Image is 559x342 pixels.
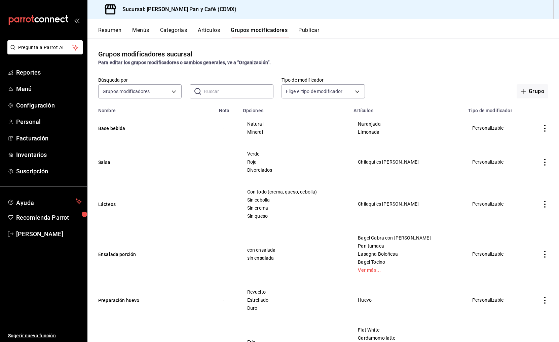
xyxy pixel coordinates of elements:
[358,236,456,240] span: Bagel Cabra con [PERSON_NAME]
[247,290,341,294] span: Revuelto
[98,27,559,38] div: navigation tabs
[215,104,239,113] th: Nota
[286,88,343,95] span: Elige el tipo de modificador
[98,297,179,304] button: Preparación huevo
[103,88,150,95] span: Grupos modificadores
[247,256,341,260] span: sin ensalada
[247,248,341,252] span: con ensalada
[8,332,82,339] span: Sugerir nueva función
[98,27,121,38] button: Resumen
[358,336,456,340] span: Cardamomo latte
[358,268,456,272] a: Ver más...
[358,122,456,126] span: Naranjada
[358,244,456,248] span: Pan tumaca
[542,297,548,304] button: actions
[16,213,82,222] span: Recomienda Parrot
[298,27,319,38] button: Publicar
[132,27,149,38] button: Menús
[16,198,73,206] span: Ayuda
[239,104,350,113] th: Opciones
[7,40,83,54] button: Pregunta a Parrot AI
[247,168,341,172] span: Divorciados
[204,85,273,98] input: Buscar
[358,160,456,164] span: Chilaquiles [PERSON_NAME]
[215,227,239,281] td: -
[16,68,82,77] span: Reportes
[16,167,82,176] span: Suscripción
[358,130,456,134] span: Limonada
[464,281,531,319] td: Personalizable
[358,298,456,302] span: Huevo
[198,27,220,38] button: Artículos
[18,44,72,51] span: Pregunta a Parrot AI
[215,143,239,181] td: -
[247,152,341,156] span: Verde
[215,281,239,319] td: -
[542,159,548,166] button: actions
[247,298,341,302] span: Estrellado
[282,78,365,82] label: Tipo de modificador
[16,117,82,126] span: Personal
[464,104,531,113] th: Tipo de modificador
[16,229,82,239] span: [PERSON_NAME]
[464,181,531,227] td: Personalizable
[5,49,83,56] a: Pregunta a Parrot AI
[74,17,79,23] button: open_drawer_menu
[98,125,179,132] button: Base bebida
[464,227,531,281] td: Personalizable
[247,122,341,126] span: Natural
[87,104,215,113] th: Nombre
[247,306,341,310] span: Duro
[98,201,179,208] button: Lácteos
[542,201,548,208] button: actions
[464,113,531,143] td: Personalizable
[98,49,192,59] div: Grupos modificadores sucursal
[517,84,548,98] button: Grupo
[358,260,456,264] span: Bagel Tocino
[98,251,179,258] button: Ensalada porción
[16,134,82,143] span: Facturación
[542,251,548,258] button: actions
[358,202,456,206] span: Chilaquiles [PERSON_NAME]
[349,104,464,113] th: Artículos
[231,27,288,38] button: Grupos modificadores
[16,84,82,93] span: Menú
[542,125,548,132] button: actions
[247,130,341,134] span: Mineral
[215,181,239,227] td: -
[16,150,82,159] span: Inventarios
[98,78,182,82] label: Búsqueda por
[98,159,179,166] button: Salsa
[464,143,531,181] td: Personalizable
[16,101,82,110] span: Configuración
[247,214,341,218] span: Sin queso
[358,328,456,332] span: Flat White
[160,27,187,38] button: Categorías
[247,198,341,202] span: Sin cebolla
[117,5,236,13] h3: Sucursal: [PERSON_NAME] Pan y Café (CDMX)
[247,189,341,194] span: Con todo (crema, queso, cebolla)
[247,160,341,164] span: Roja
[358,252,456,256] span: Lasagna Boloñesa
[98,60,271,65] strong: Para editar los grupos modificadores o cambios generales, ve a “Organización”.
[215,113,239,143] td: -
[247,206,341,210] span: Sin crema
